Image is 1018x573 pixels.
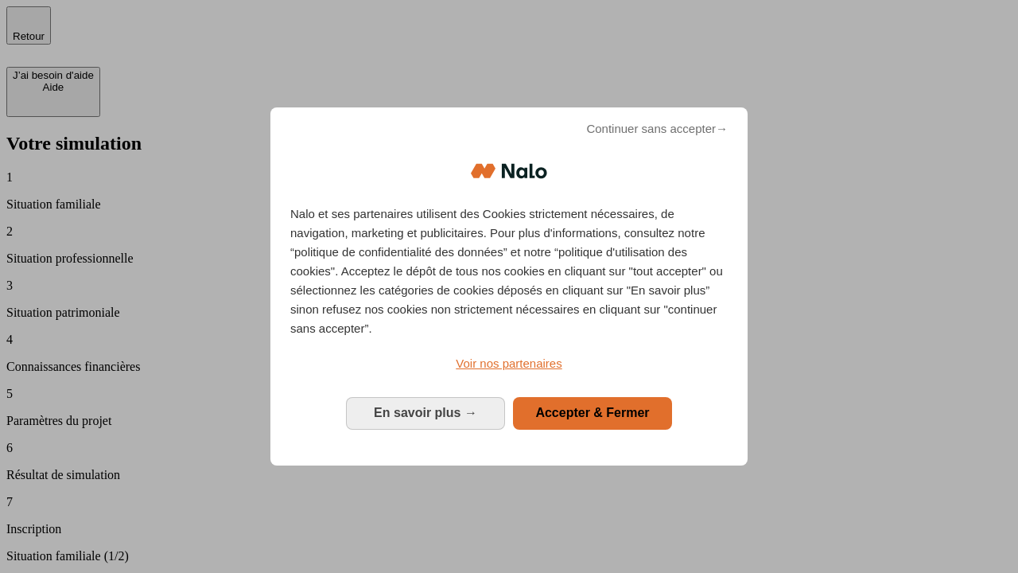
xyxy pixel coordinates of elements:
[535,406,649,419] span: Accepter & Fermer
[270,107,748,465] div: Bienvenue chez Nalo Gestion du consentement
[290,354,728,373] a: Voir nos partenaires
[290,205,728,338] p: Nalo et ses partenaires utilisent des Cookies strictement nécessaires, de navigation, marketing e...
[586,119,728,138] span: Continuer sans accepter→
[471,147,547,195] img: Logo
[456,357,561,370] span: Voir nos partenaires
[513,397,672,429] button: Accepter & Fermer: Accepter notre traitement des données et fermer
[374,406,477,419] span: En savoir plus →
[346,397,505,429] button: En savoir plus: Configurer vos consentements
